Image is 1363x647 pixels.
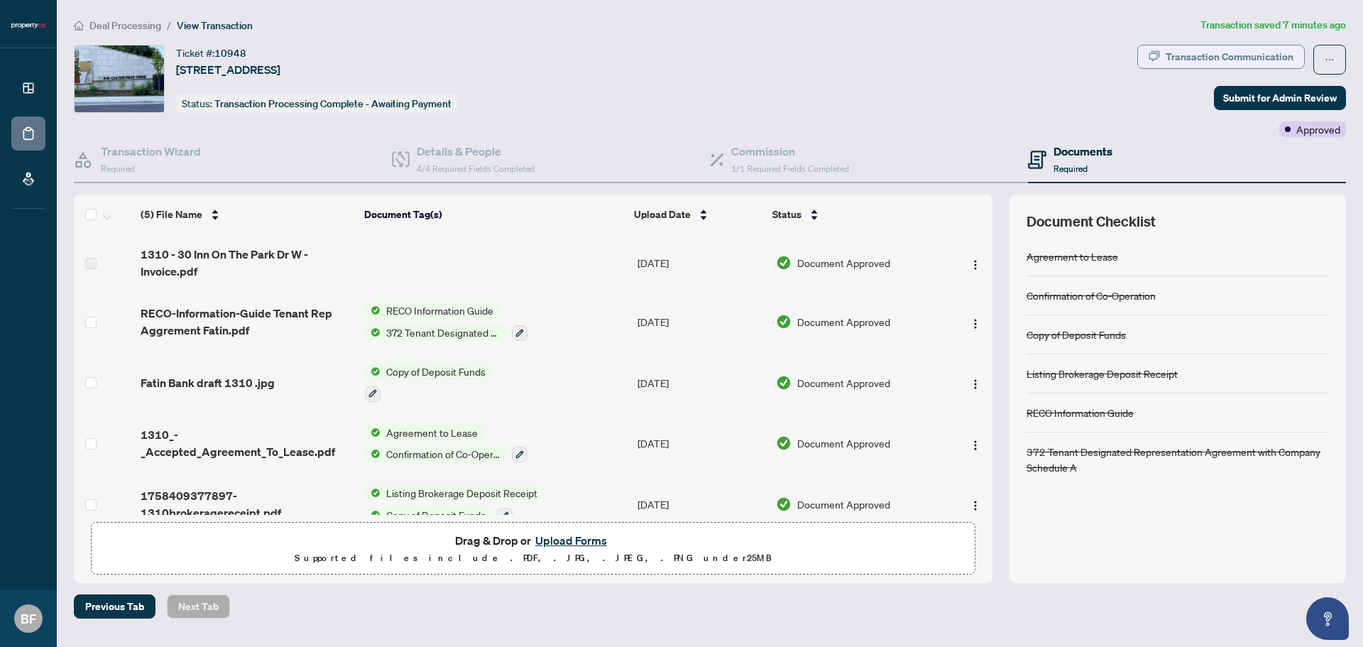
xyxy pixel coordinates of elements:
div: 372 Tenant Designated Representation Agreement with Company Schedule A [1027,444,1329,475]
th: Status [767,195,939,234]
span: Copy of Deposit Funds [381,364,491,379]
span: Previous Tab [85,595,144,618]
td: [DATE] [632,352,770,413]
td: [DATE] [632,474,770,535]
img: Logo [970,379,981,390]
span: [STREET_ADDRESS] [176,61,280,78]
h4: Documents [1053,143,1112,160]
div: Ticket #: [176,45,246,61]
button: Transaction Communication [1137,45,1305,69]
span: Drag & Drop or [455,531,611,550]
img: Document Status [776,435,792,451]
button: Status IconAgreement to LeaseStatus IconConfirmation of Co-Operation [365,425,527,463]
button: Status IconCopy of Deposit Funds [365,364,491,402]
button: Logo [964,310,987,333]
img: Logo [970,440,981,451]
li: / [167,17,171,33]
span: Copy of Deposit Funds [381,507,491,523]
button: Status IconListing Brokerage Deposit ReceiptStatus IconCopy of Deposit Funds [365,485,543,523]
span: 1758409377897-1310brokeragereceipt.pdf [141,487,354,521]
img: Document Status [776,314,792,330]
th: (5) File Name [135,195,358,234]
span: Required [1053,163,1088,174]
div: Copy of Deposit Funds [1027,327,1126,342]
img: Status Icon [365,303,381,318]
span: (5) File Name [141,207,202,222]
span: Listing Brokerage Deposit Receipt [381,485,543,501]
button: Logo [964,371,987,394]
button: Logo [964,432,987,455]
span: 1/1 Required Fields Completed [731,163,849,174]
span: Approved [1296,121,1340,137]
button: Submit for Admin Review [1214,86,1346,110]
span: Confirmation of Co-Operation [381,446,506,462]
span: Submit for Admin Review [1223,87,1337,109]
img: Status Icon [365,507,381,523]
span: 1310 - 30 Inn On The Park Dr W - Invoice.pdf [141,246,354,280]
span: Document Checklist [1027,212,1156,232]
span: Required [101,163,135,174]
img: Logo [970,259,981,271]
img: Logo [970,500,981,511]
article: Transaction saved 7 minutes ago [1200,17,1346,33]
div: Transaction Communication [1166,45,1293,68]
span: Deal Processing [89,19,161,32]
span: 372 Tenant Designated Representation Agreement with Company Schedule A [381,325,506,340]
p: Supported files include .PDF, .JPG, .JPEG, .PNG under 25 MB [100,550,966,567]
div: RECO Information Guide [1027,405,1134,420]
span: BF [21,609,36,629]
div: Agreement to Lease [1027,249,1118,264]
h4: Commission [731,143,849,160]
img: Status Icon [365,485,381,501]
span: home [74,21,84,31]
div: Status: [176,94,457,113]
img: Document Status [776,375,792,391]
td: [DATE] [632,234,770,291]
img: IMG-C12315220_1.jpg [75,45,164,112]
span: 10948 [214,47,246,60]
span: 4/4 Required Fields Completed [417,163,535,174]
button: Logo [964,493,987,516]
img: Logo [970,318,981,330]
button: Previous Tab [74,594,155,619]
span: RECO-Information-Guide Tenant Rep Aggrement Fatin.pdf [141,305,354,339]
img: Status Icon [365,425,381,440]
button: Open asap [1306,597,1349,640]
span: Drag & Drop orUpload FormsSupported files include .PDF, .JPG, .JPEG, .PNG under25MB [92,523,975,575]
th: Document Tag(s) [358,195,629,234]
td: [DATE] [632,291,770,352]
button: Next Tab [167,594,230,619]
span: ellipsis [1325,55,1335,65]
img: Status Icon [365,325,381,340]
div: Confirmation of Co-Operation [1027,288,1156,303]
span: Upload Date [634,207,691,222]
img: logo [11,21,45,30]
span: Fatin Bank draft 1310 .jpg [141,374,275,391]
img: Status Icon [365,446,381,462]
img: Status Icon [365,364,381,379]
h4: Transaction Wizard [101,143,201,160]
span: Status [772,207,801,222]
span: View Transaction [177,19,253,32]
h4: Details & People [417,143,535,160]
span: Document Approved [797,255,890,271]
span: Document Approved [797,375,890,391]
span: Document Approved [797,314,890,330]
button: Upload Forms [531,531,611,550]
span: Agreement to Lease [381,425,483,440]
span: Transaction Processing Complete - Awaiting Payment [214,97,451,110]
th: Upload Date [628,195,767,234]
span: Document Approved [797,435,890,451]
td: [DATE] [632,413,770,474]
span: RECO Information Guide [381,303,499,318]
img: Document Status [776,496,792,512]
img: Document Status [776,255,792,271]
span: 1310_-_Accepted_Agreement_To_Lease.pdf [141,426,354,460]
span: Document Approved [797,496,890,512]
button: Status IconRECO Information GuideStatus Icon372 Tenant Designated Representation Agreement with C... [365,303,527,341]
button: Logo [964,251,987,274]
div: Listing Brokerage Deposit Receipt [1027,366,1178,381]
